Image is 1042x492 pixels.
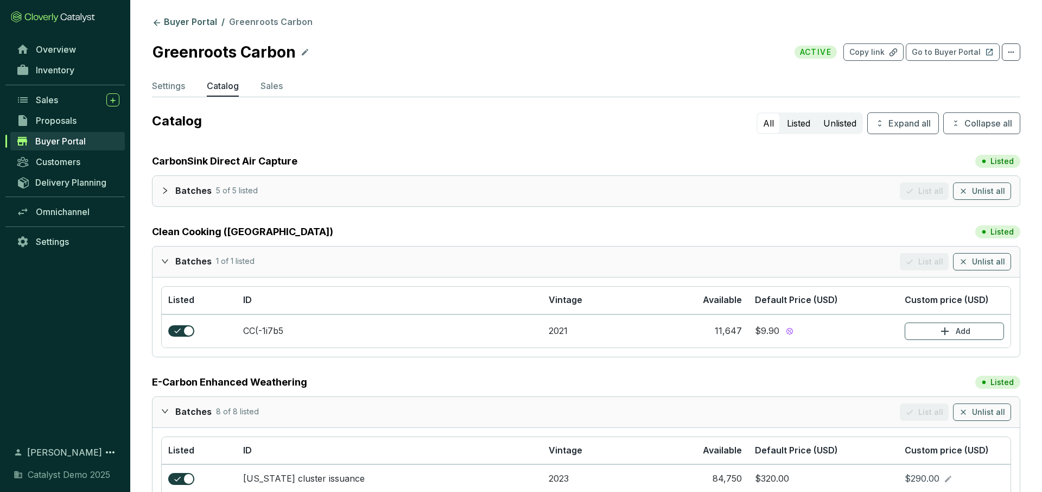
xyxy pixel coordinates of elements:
span: Available [703,445,742,456]
p: Add [956,326,970,337]
th: ID [237,287,542,314]
button: Add [905,323,1004,340]
button: Expand all [867,112,939,134]
div: expanded [161,253,175,269]
div: 84,750 [713,473,742,485]
span: Unlist all [972,256,1005,267]
button: Unlist all [953,182,1011,200]
p: Batches [175,185,212,197]
a: E-Carbon Enhanced Weathering [152,375,307,390]
p: 8 of 8 listed [216,406,259,418]
th: Vintage [542,437,636,465]
p: Batches [175,256,212,268]
th: Available [636,437,748,465]
span: Buyer Portal [35,136,86,147]
a: Buyer Portal [10,132,125,150]
p: Catalog [152,112,752,130]
a: Settings [11,232,125,251]
span: ID [243,445,252,456]
div: $320.00 [755,473,789,485]
a: CC(-1i7b5 [243,325,283,336]
p: 1 of 1 listed [216,256,255,268]
p: Listed [990,156,1014,167]
button: Go to Buyer Portal [906,43,1000,61]
span: Listed [168,294,194,305]
span: Custom price (USD) [905,445,989,456]
button: Unlist all [953,403,1011,421]
p: Settings [152,79,185,92]
th: Listed [162,437,237,465]
button: All [758,113,779,133]
p: Copy link [849,47,885,58]
button: Collapse all [943,112,1020,134]
a: Omnichannel [11,203,125,221]
span: Collapse all [964,117,1012,130]
a: Clean Cooking ([GEOGRAPHIC_DATA]) [152,224,333,239]
a: Overview [11,40,125,59]
span: collapsed [161,187,169,194]
p: Listed [990,226,1014,237]
div: $9.90 [755,325,779,337]
div: collapsed [161,182,175,198]
li: / [221,16,225,29]
a: Proposals [11,111,125,130]
span: Catalyst Demo 2025 [28,468,110,481]
span: Unlist all [972,407,1005,418]
span: Sales [36,94,58,105]
span: Listed [168,445,194,456]
span: $290.00 [905,473,939,485]
p: 5 of 5 listed [216,185,258,197]
th: Listed [162,287,237,314]
td: CC(-1i7b5 [237,314,542,348]
span: Vintage [549,294,582,305]
th: Available [636,287,748,314]
span: expanded [161,407,169,415]
span: expanded [161,257,169,265]
th: Vintage [542,287,636,314]
a: Customers [11,153,125,171]
span: Greenroots Carbon [229,16,313,27]
span: Customers [36,156,80,167]
a: Inventory [11,61,125,79]
a: Sales [11,91,125,109]
span: Settings [36,236,69,247]
button: Copy link [843,43,904,61]
a: [US_STATE] cluster issuance [243,473,365,484]
button: Listed [781,113,816,133]
span: ACTIVE [795,46,837,59]
td: 2021 [542,314,636,348]
span: [PERSON_NAME] [27,446,102,459]
span: Overview [36,44,76,55]
p: Sales [260,79,283,92]
span: Delivery Planning [35,177,106,188]
span: Default Price (USD) [755,294,838,305]
a: Buyer Portal [150,16,219,29]
span: Proposals [36,115,77,126]
p: Listed [990,377,1014,388]
p: Catalog [207,79,239,92]
span: Default Price (USD) [755,445,838,456]
p: Go to Buyer Portal [912,47,981,58]
span: Vintage [549,445,582,456]
div: 11,647 [715,325,742,337]
span: Inventory [36,65,74,75]
span: Omnichannel [36,206,90,217]
a: Delivery Planning [11,173,125,191]
span: Expand all [888,117,931,130]
th: ID [237,437,542,465]
span: Unlist all [972,186,1005,197]
p: Batches [175,406,212,418]
button: Unlisted [818,113,862,133]
span: Custom price (USD) [905,294,989,305]
span: ID [243,294,252,305]
div: expanded [161,403,175,419]
p: Greenroots Carbon [152,40,296,64]
span: Available [703,294,742,305]
button: Unlist all [953,253,1011,270]
a: CarbonSink Direct Air Capture [152,154,297,169]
